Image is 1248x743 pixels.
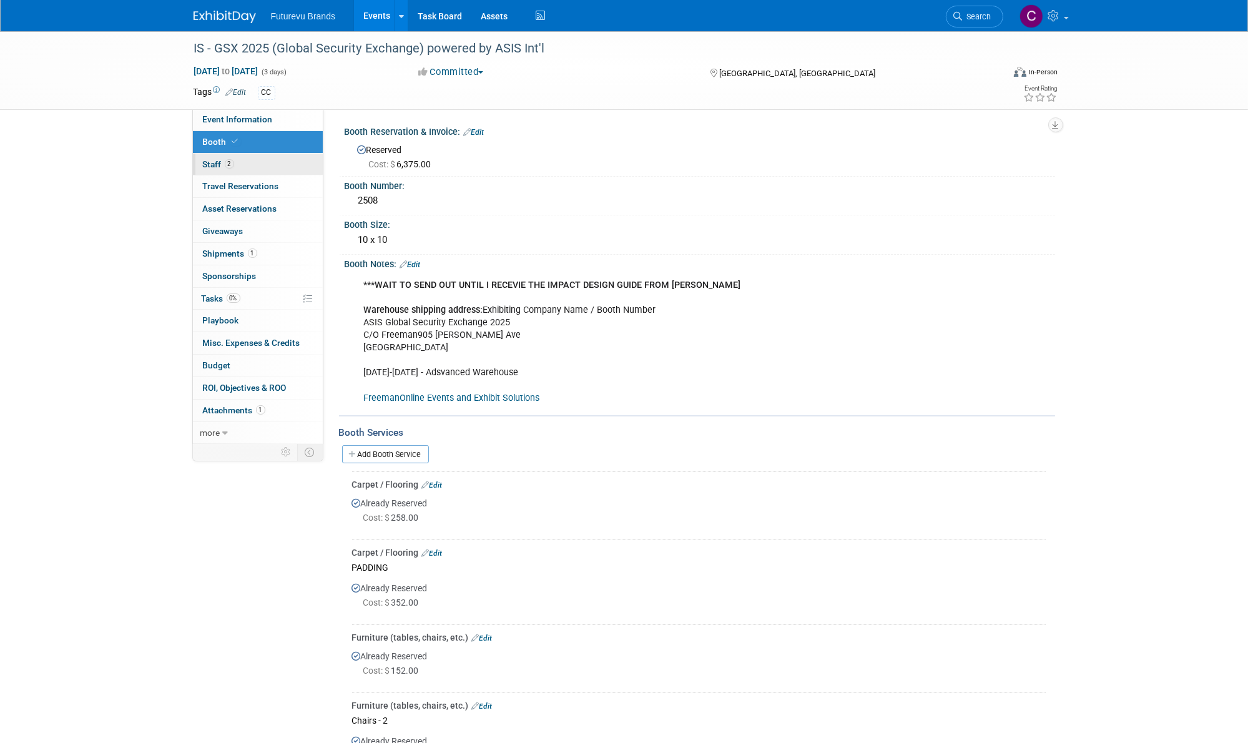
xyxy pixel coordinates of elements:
a: FreemanOnline Events and Exhibit Solutions [364,393,540,403]
a: Edit [464,128,484,137]
a: Travel Reservations [193,175,323,197]
a: Edit [472,634,493,642]
span: 1 [256,405,265,415]
span: ROI, Objectives & ROO [203,383,287,393]
div: Furniture (tables, chairs, etc.) [352,631,1046,644]
div: IS - GSX 2025 (Global Security Exchange) powered by ASIS Int'l [190,37,985,60]
button: Committed [414,66,488,79]
span: [GEOGRAPHIC_DATA], [GEOGRAPHIC_DATA] [719,69,875,78]
span: Tasks [202,293,240,303]
a: Playbook [193,310,323,332]
img: CHERYL CLOWES [1020,4,1043,28]
div: Furniture (tables, chairs, etc.) [352,699,1046,712]
a: Budget [193,355,323,376]
i: Booth reservation complete [232,138,238,145]
div: Event Format [930,65,1058,84]
span: Cost: $ [363,666,391,676]
img: Format-Inperson.png [1014,67,1026,77]
div: 2508 [354,191,1046,210]
div: Booth Number: [345,177,1055,192]
span: [DATE] [DATE] [194,66,259,77]
a: Edit [422,481,443,490]
span: Booth [203,137,241,147]
td: Personalize Event Tab Strip [276,444,298,460]
span: 2 [225,159,234,169]
img: ExhibitDay [194,11,256,23]
a: Shipments1 [193,243,323,265]
a: Staff2 [193,154,323,175]
a: Add Booth Service [342,445,429,463]
div: Booth Size: [345,215,1055,231]
a: Search [946,6,1003,27]
div: Carpet / Flooring [352,546,1046,559]
a: Edit [400,260,421,269]
span: Playbook [203,315,239,325]
div: Already Reserved [352,576,1046,620]
a: Attachments1 [193,400,323,421]
span: Cost: $ [363,598,391,608]
b: Warehouse shipping address: [364,305,483,315]
b: ***WAIT TO SEND OUT UNTIL I RECEVIE THE IMPACT DESIGN GUIDE FROM [PERSON_NAME] [364,280,741,290]
div: PADDING [352,559,1046,576]
div: Event Rating [1023,86,1057,92]
span: Giveaways [203,226,243,236]
span: Attachments [203,405,265,415]
span: 258.00 [363,513,424,523]
a: Edit [472,702,493,711]
div: Already Reserved [352,491,1046,535]
div: Booth Reservation & Invoice: [345,122,1055,139]
span: 6,375.00 [369,159,436,169]
span: Futurevu Brands [271,11,336,21]
span: Staff [203,159,234,169]
span: 1 [248,248,257,258]
td: Tags [194,86,247,100]
div: Exhibiting Company Name / Booth Number ASIS Global Security Exchange 2025 C/O Freeman905 [PERSON_... [355,273,918,411]
span: Cost: $ [363,513,391,523]
div: Chairs - 2 [352,712,1046,729]
td: Toggle Event Tabs [297,444,323,460]
span: Search [963,12,991,21]
a: Giveaways [193,220,323,242]
span: Travel Reservations [203,181,279,191]
a: Misc. Expenses & Credits [193,332,323,354]
div: Booth Notes: [345,255,1055,271]
a: Edit [422,549,443,558]
a: ROI, Objectives & ROO [193,377,323,399]
span: Cost: $ [369,159,397,169]
span: Budget [203,360,231,370]
a: Tasks0% [193,288,323,310]
a: Edit [226,88,247,97]
span: Event Information [203,114,273,124]
div: In-Person [1028,67,1058,77]
div: Carpet / Flooring [352,478,1046,491]
a: Asset Reservations [193,198,323,220]
div: Reserved [354,140,1046,170]
span: 352.00 [363,598,424,608]
span: Asset Reservations [203,204,277,214]
span: Sponsorships [203,271,257,281]
a: Event Information [193,109,323,130]
span: 0% [227,293,240,303]
span: to [220,66,232,76]
span: (3 days) [261,68,287,76]
div: Booth Services [339,426,1055,440]
div: CC [258,86,275,99]
span: 152.00 [363,666,424,676]
div: 10 x 10 [354,230,1046,250]
div: Already Reserved [352,644,1046,688]
a: more [193,422,323,444]
a: Booth [193,131,323,153]
span: Shipments [203,248,257,258]
a: Sponsorships [193,265,323,287]
span: more [200,428,220,438]
span: Misc. Expenses & Credits [203,338,300,348]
